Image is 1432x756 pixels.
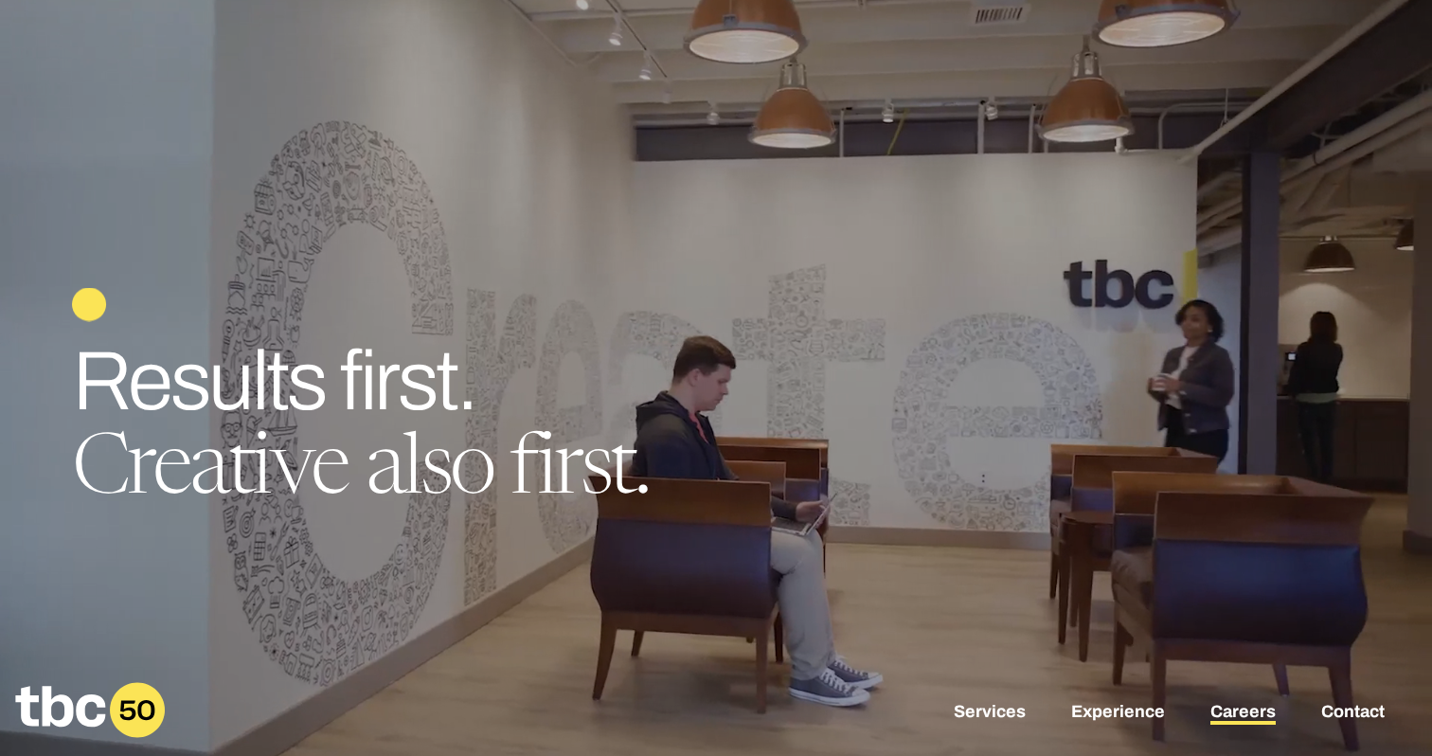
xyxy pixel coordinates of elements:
[72,335,475,425] span: Results first.
[954,702,1026,725] a: Services
[1210,702,1276,725] a: Careers
[1071,702,1165,725] a: Experience
[72,430,649,513] span: Creative also first.
[1321,702,1385,725] a: Contact
[15,725,165,745] a: Home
